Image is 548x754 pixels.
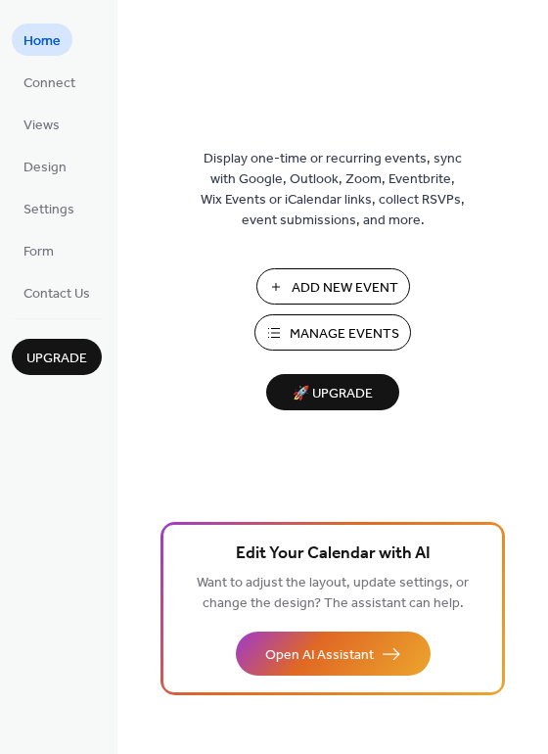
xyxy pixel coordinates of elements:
[265,645,374,666] span: Open AI Assistant
[290,324,399,345] span: Manage Events
[12,108,71,140] a: Views
[236,541,431,568] span: Edit Your Calendar with AI
[12,234,66,266] a: Form
[23,31,61,52] span: Home
[278,381,388,407] span: 🚀 Upgrade
[23,242,54,262] span: Form
[12,150,78,182] a: Design
[23,158,67,178] span: Design
[23,116,60,136] span: Views
[266,374,399,410] button: 🚀 Upgrade
[256,268,410,305] button: Add New Event
[23,284,90,305] span: Contact Us
[23,200,74,220] span: Settings
[197,570,469,617] span: Want to adjust the layout, update settings, or change the design? The assistant can help.
[23,73,75,94] span: Connect
[12,66,87,98] a: Connect
[254,314,411,351] button: Manage Events
[12,339,102,375] button: Upgrade
[236,632,431,676] button: Open AI Assistant
[12,192,86,224] a: Settings
[201,149,465,231] span: Display one-time or recurring events, sync with Google, Outlook, Zoom, Eventbrite, Wix Events or ...
[12,276,102,308] a: Contact Us
[292,278,398,299] span: Add New Event
[12,24,72,56] a: Home
[26,349,87,369] span: Upgrade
